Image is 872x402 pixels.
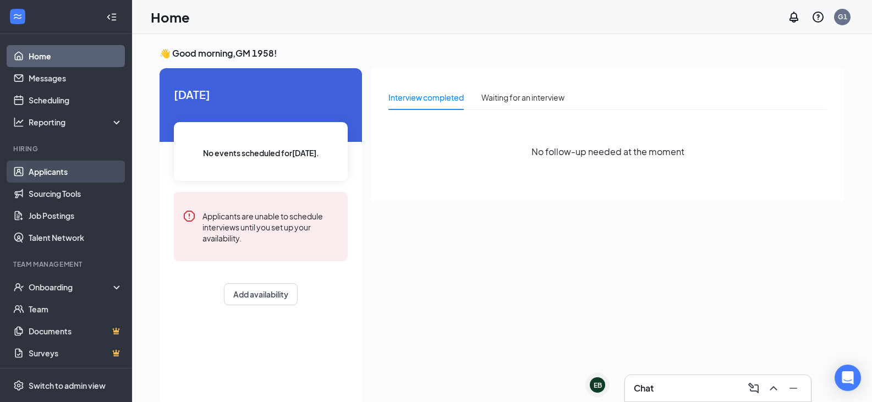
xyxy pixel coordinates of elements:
[203,147,319,159] span: No events scheduled for [DATE] .
[531,145,684,158] span: No follow-up needed at the moment
[174,86,348,103] span: [DATE]
[388,91,464,103] div: Interview completed
[29,342,123,364] a: SurveysCrown
[12,11,23,22] svg: WorkstreamLogo
[29,380,106,391] div: Switch to admin view
[106,12,117,23] svg: Collapse
[787,10,800,24] svg: Notifications
[13,380,24,391] svg: Settings
[765,379,782,397] button: ChevronUp
[29,117,123,128] div: Reporting
[160,47,844,59] h3: 👋 Good morning, GM 1958 !
[224,283,298,305] button: Add availability
[13,282,24,293] svg: UserCheck
[29,282,113,293] div: Onboarding
[811,10,825,24] svg: QuestionInfo
[594,381,602,390] div: EB
[747,382,760,395] svg: ComposeMessage
[29,45,123,67] a: Home
[835,365,861,391] div: Open Intercom Messenger
[29,67,123,89] a: Messages
[13,260,120,269] div: Team Management
[767,382,780,395] svg: ChevronUp
[29,205,123,227] a: Job Postings
[481,91,564,103] div: Waiting for an interview
[838,12,847,21] div: G1
[202,210,339,244] div: Applicants are unable to schedule interviews until you set up your availability.
[745,379,763,397] button: ComposeMessage
[13,117,24,128] svg: Analysis
[13,144,120,153] div: Hiring
[29,227,123,249] a: Talent Network
[29,89,123,111] a: Scheduling
[151,8,190,26] h1: Home
[634,382,654,394] h3: Chat
[183,210,196,223] svg: Error
[29,161,123,183] a: Applicants
[29,183,123,205] a: Sourcing Tools
[29,298,123,320] a: Team
[787,382,800,395] svg: Minimize
[29,320,123,342] a: DocumentsCrown
[785,379,802,397] button: Minimize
